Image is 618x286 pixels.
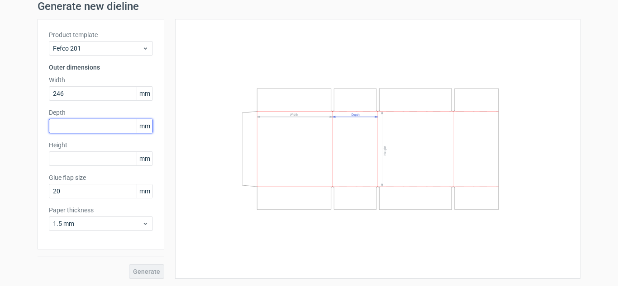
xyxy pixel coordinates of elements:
[49,75,153,84] label: Width
[49,108,153,117] label: Depth
[352,113,360,117] text: Depth
[49,141,153,150] label: Height
[53,219,142,228] span: 1.5 mm
[49,63,153,72] h3: Outer dimensions
[137,184,152,198] span: mm
[137,87,152,100] span: mm
[38,1,580,12] h1: Generate new dieline
[49,30,153,39] label: Product template
[137,152,152,165] span: mm
[53,44,142,53] span: Fefco 201
[137,119,152,133] span: mm
[49,173,153,182] label: Glue flap size
[290,113,298,117] text: Width
[383,146,387,155] text: Height
[49,206,153,215] label: Paper thickness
